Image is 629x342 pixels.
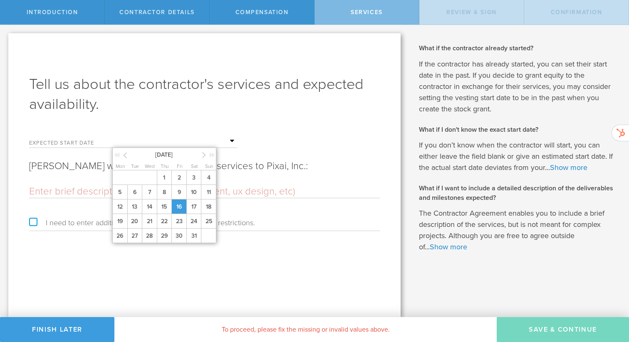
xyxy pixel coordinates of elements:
h2: What if I don't know the exact start date? [419,125,617,134]
input: Enter brief description (e.g. web development, ux design, etc) [29,185,380,198]
span: [DATE] [129,150,199,159]
span: 29 [157,229,172,243]
p: If the contractor has already started, you can set their start date in the past. If you decide to... [419,59,617,115]
span: Fri [177,163,183,169]
span: 3 [186,170,201,185]
span: 15 [157,199,172,214]
a: Show more [430,242,467,251]
span: 5 [112,185,127,199]
span: 12 [112,199,127,214]
span: 4 [201,170,216,185]
p: [PERSON_NAME] will provide the following services to Pixai, Inc.: [29,160,380,173]
span: 31 [186,229,202,243]
h1: Tell us about the contractor's services and expected availability. [29,74,380,114]
span: 14 [142,199,157,214]
span: Mon [116,163,125,169]
span: Thu [161,163,168,169]
span: 8 [157,185,172,199]
span: 9 [171,185,186,199]
span: Confirmation [551,9,602,16]
span: Services [351,9,383,16]
span: 17 [186,199,201,214]
span: 7 [142,185,157,199]
label: I need to enter additional availability requirements or restrictions. [29,219,255,226]
span: 21 [142,214,157,229]
span: 11 [201,185,216,199]
span: Review & sign [446,9,497,16]
span: 26 [112,229,127,243]
p: The Contractor Agreement enables you to include a brief description of the services, but is not m... [419,208,617,253]
span: 25 [201,214,216,229]
span: 23 [171,214,186,229]
span: 22 [157,214,172,229]
span: Tue [131,163,139,169]
h2: What if the contractor already started? [419,44,617,53]
a: Show more [550,163,587,172]
button: Save & Continue [497,317,629,342]
span: 27 [127,229,142,243]
span: 10 [186,185,201,199]
div: To proceed, please fix the missing or invalid values above. [114,317,497,342]
span: Wed [145,163,155,169]
h2: What if I want to include a detailed description of the deliverables and milestones expected? [419,184,617,202]
span: Sun [205,163,213,169]
span: 16 [171,199,186,214]
span: 13 [127,199,142,214]
span: Introduction [27,9,78,16]
span: Compensation [235,9,289,16]
span: Contractor details [119,9,195,16]
span: 6 [127,185,142,199]
span: 18 [201,199,216,214]
span: 20 [127,214,142,229]
span: 30 [171,229,186,243]
span: 28 [142,229,157,243]
p: If you don’t know when the contractor will start, you can either leave the field blank or give an... [419,140,617,173]
label: Expected start date [29,140,112,148]
span: Sat [191,163,198,169]
span: 19 [112,214,127,229]
span: 2 [171,170,186,185]
span: 24 [186,214,201,229]
span: 1 [157,170,172,185]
